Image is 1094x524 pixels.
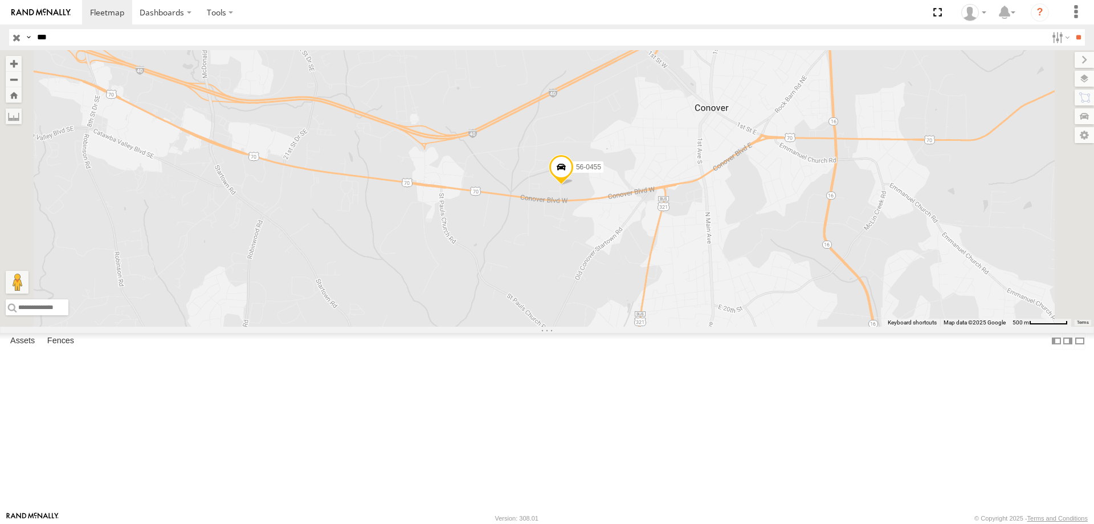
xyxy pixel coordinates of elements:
span: 500 m [1013,319,1029,326]
a: Terms (opens in new tab) [1077,320,1089,325]
label: Dock Summary Table to the Right [1062,333,1073,350]
a: Visit our Website [6,513,59,524]
i: ? [1031,3,1049,22]
button: Drag Pegman onto the map to open Street View [6,271,28,294]
button: Map Scale: 500 m per 64 pixels [1009,319,1071,327]
div: Zack Abernathy [957,4,990,21]
div: Version: 308.01 [495,515,538,522]
span: 56-0455 [576,163,601,171]
span: Map data ©2025 Google [944,319,1006,326]
button: Zoom Home [6,87,22,103]
label: Measure [6,108,22,124]
label: Search Filter Options [1047,29,1072,46]
button: Zoom out [6,71,22,87]
label: Assets [5,333,40,349]
label: Hide Summary Table [1074,333,1085,350]
label: Search Query [24,29,33,46]
button: Keyboard shortcuts [888,319,937,327]
a: Terms and Conditions [1027,515,1088,522]
label: Map Settings [1075,127,1094,143]
img: rand-logo.svg [11,9,71,17]
div: © Copyright 2025 - [974,515,1088,522]
label: Fences [42,333,80,349]
label: Dock Summary Table to the Left [1051,333,1062,350]
button: Zoom in [6,56,22,71]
